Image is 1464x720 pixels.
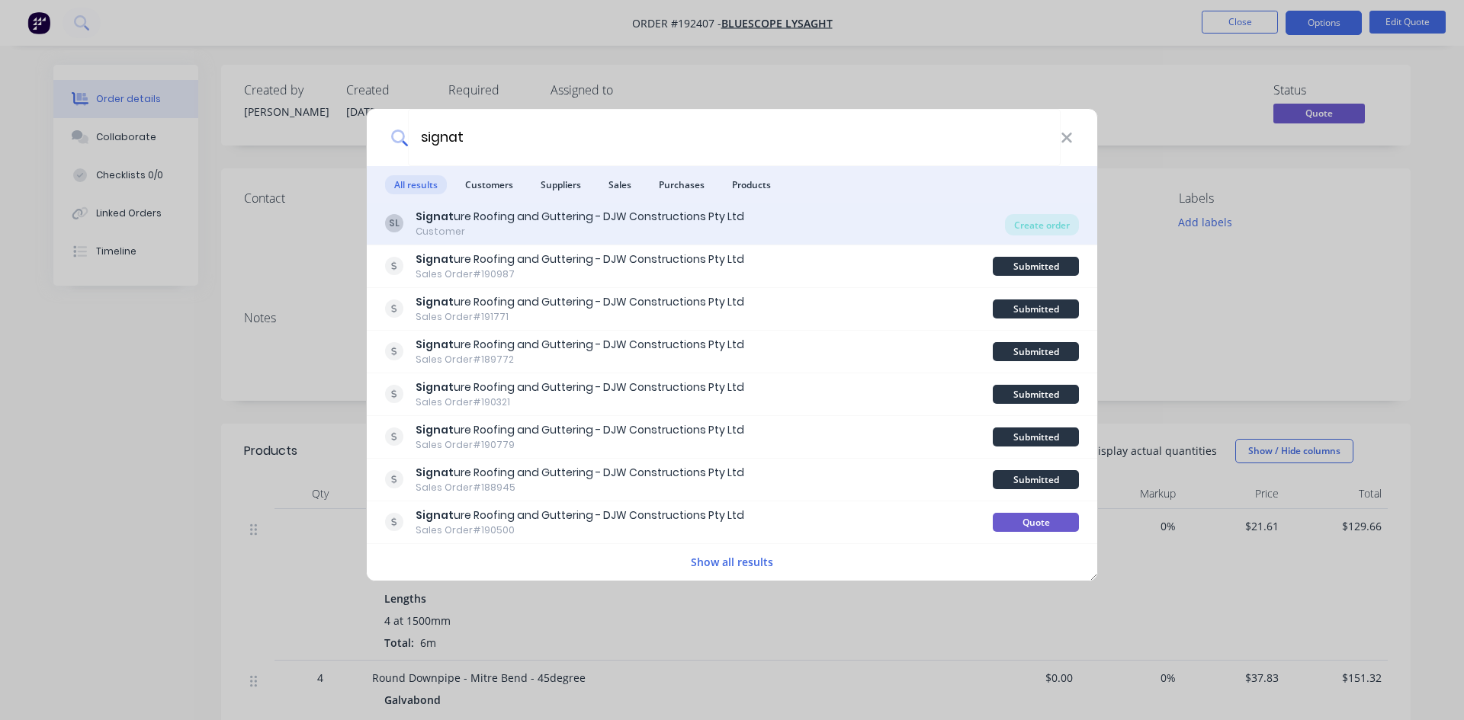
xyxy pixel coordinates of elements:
b: Signat [416,294,454,309]
span: Sales [599,175,640,194]
div: SL [385,214,403,232]
div: Sales Order #191771 [416,310,744,324]
div: Create order [1005,214,1079,235]
b: Signat [416,209,454,224]
span: Purchases [650,175,714,194]
div: Sales Order #190500 [416,523,744,537]
div: Sales Order #190987 [416,267,744,281]
span: Suppliers [531,175,590,194]
div: Submitted [993,342,1079,361]
div: Submitted [993,470,1079,489]
div: ure Roofing and Guttering - DJW Constructions Pty Ltd [416,251,744,267]
b: Signat [416,465,454,480]
div: ure Roofing and Guttering - DJW Constructions Pty Ltd [416,465,744,481]
b: Signat [416,337,454,352]
div: Sales Order #189772 [416,353,744,366]
b: Signat [416,251,454,267]
div: ure Roofing and Guttering - DJW Constructions Pty Ltd [416,294,744,310]
div: Quote [993,513,1079,532]
div: ure Roofing and Guttering - DJW Constructions Pty Ltd [416,337,744,353]
div: Sales Order #188945 [416,481,744,494]
span: Customers [456,175,522,194]
div: Submitted [993,299,1079,318]
b: Signat [416,422,454,437]
div: Customer [416,225,744,238]
span: All results [385,175,447,194]
div: ure Roofing and Guttering - DJW Constructions Pty Ltd [416,209,744,225]
span: Products [723,175,780,194]
div: Submitted [993,257,1079,276]
div: ure Roofing and Guttering - DJW Constructions Pty Ltd [416,422,744,438]
input: Start typing a customer or supplier name to create a new order... [408,109,1061,166]
b: Signat [416,379,454,395]
div: ure Roofing and Guttering - DJW Constructions Pty Ltd [416,507,744,523]
div: Submitted [993,385,1079,404]
div: Submitted [993,427,1079,446]
button: Show all results [686,553,778,571]
div: Sales Order #190321 [416,395,744,409]
b: Signat [416,507,454,523]
div: ure Roofing and Guttering - DJW Constructions Pty Ltd [416,379,744,395]
div: Sales Order #190779 [416,438,744,452]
